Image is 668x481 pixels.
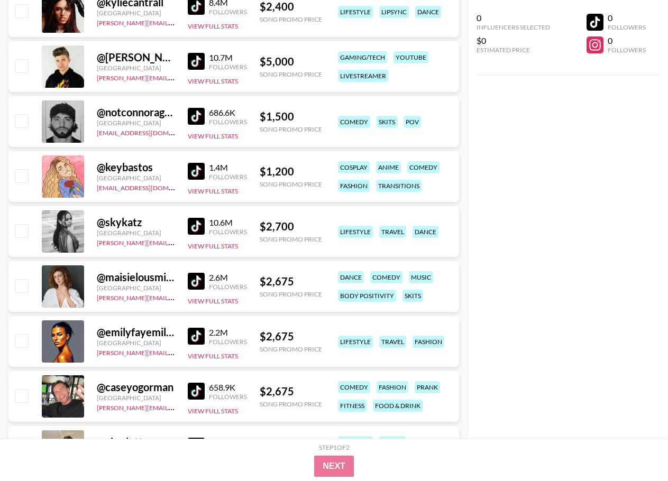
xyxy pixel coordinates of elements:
[97,182,203,192] a: [EMAIL_ADDRESS][DOMAIN_NAME]
[97,394,175,402] div: [GEOGRAPHIC_DATA]
[608,23,646,31] div: Followers
[608,13,646,23] div: 0
[407,161,440,173] div: comedy
[260,70,322,78] div: Song Promo Price
[338,51,387,63] div: gaming/tech
[209,393,247,401] div: Followers
[404,116,421,128] div: pov
[402,290,423,302] div: skits
[477,13,550,23] div: 0
[415,6,441,18] div: dance
[97,119,175,127] div: [GEOGRAPHIC_DATA]
[97,237,253,247] a: [PERSON_NAME][EMAIL_ADDRESS][DOMAIN_NAME]
[260,275,322,288] div: $ 2,675
[338,70,388,82] div: livestreamer
[97,381,175,394] div: @ caseyogorman
[209,437,247,448] div: 1.4M
[188,383,205,400] img: TikTok
[615,428,655,468] iframe: Drift Widget Chat Controller
[188,407,238,415] button: View Full Stats
[314,456,354,477] button: Next
[188,53,205,70] img: TikTok
[260,165,322,178] div: $ 1,200
[97,17,253,27] a: [PERSON_NAME][EMAIL_ADDRESS][DOMAIN_NAME]
[477,35,550,46] div: $0
[260,55,322,68] div: $ 5,000
[188,132,238,140] button: View Full Stats
[209,382,247,393] div: 658.9K
[260,125,322,133] div: Song Promo Price
[188,218,205,235] img: TikTok
[97,326,175,339] div: @ emilyfayemiller
[188,108,205,125] img: TikTok
[608,46,646,54] div: Followers
[413,226,438,238] div: dance
[373,400,423,412] div: food & drink
[260,180,322,188] div: Song Promo Price
[97,292,253,302] a: [PERSON_NAME][EMAIL_ADDRESS][DOMAIN_NAME]
[209,327,247,338] div: 2.2M
[379,226,406,238] div: travel
[608,35,646,46] div: 0
[376,180,422,192] div: transitions
[209,272,247,283] div: 2.6M
[97,402,253,412] a: [PERSON_NAME][EMAIL_ADDRESS][DOMAIN_NAME]
[97,9,175,17] div: [GEOGRAPHIC_DATA]
[97,106,175,119] div: @ notconnoragain
[260,235,322,243] div: Song Promo Price
[338,436,373,448] div: lifestyle
[260,220,322,233] div: $ 2,700
[415,381,440,393] div: prank
[209,162,247,173] div: 1.4M
[260,290,322,298] div: Song Promo Price
[260,15,322,23] div: Song Promo Price
[209,338,247,346] div: Followers
[97,347,304,357] a: [PERSON_NAME][EMAIL_ADDRESS][PERSON_NAME][DOMAIN_NAME]
[209,217,247,228] div: 10.6M
[260,330,322,343] div: $ 2,675
[260,385,322,398] div: $ 2,675
[97,127,203,137] a: [EMAIL_ADDRESS][DOMAIN_NAME]
[338,336,373,348] div: lifestyle
[209,228,247,236] div: Followers
[97,51,175,64] div: @ [PERSON_NAME]
[97,284,175,292] div: [GEOGRAPHIC_DATA]
[188,22,238,30] button: View Full Stats
[188,273,205,290] img: TikTok
[97,161,175,174] div: @ keybastos
[209,63,247,71] div: Followers
[377,116,397,128] div: skits
[188,163,205,180] img: TikTok
[338,381,370,393] div: comedy
[97,72,253,82] a: [PERSON_NAME][EMAIL_ADDRESS][DOMAIN_NAME]
[377,381,408,393] div: fashion
[97,216,175,229] div: @ skykatz
[338,290,396,302] div: body positivity
[338,116,370,128] div: comedy
[188,438,205,455] img: TikTok
[413,336,444,348] div: fashion
[477,46,550,54] div: Estimated Price
[209,107,247,118] div: 686.6K
[188,297,238,305] button: View Full Stats
[188,352,238,360] button: View Full Stats
[477,23,550,31] div: Influencers Selected
[209,52,247,63] div: 10.7M
[188,242,238,250] button: View Full Stats
[260,110,322,123] div: $ 1,500
[379,436,405,448] div: dance
[409,271,433,283] div: music
[338,6,373,18] div: lifestyle
[97,436,175,449] div: @ charlottecrosby
[97,174,175,182] div: [GEOGRAPHIC_DATA]
[209,8,247,16] div: Followers
[97,229,175,237] div: [GEOGRAPHIC_DATA]
[209,173,247,181] div: Followers
[379,336,406,348] div: travel
[379,6,409,18] div: lipsync
[188,187,238,195] button: View Full Stats
[260,400,322,408] div: Song Promo Price
[319,443,350,451] div: Step 1 of 2
[209,283,247,291] div: Followers
[394,51,428,63] div: youtube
